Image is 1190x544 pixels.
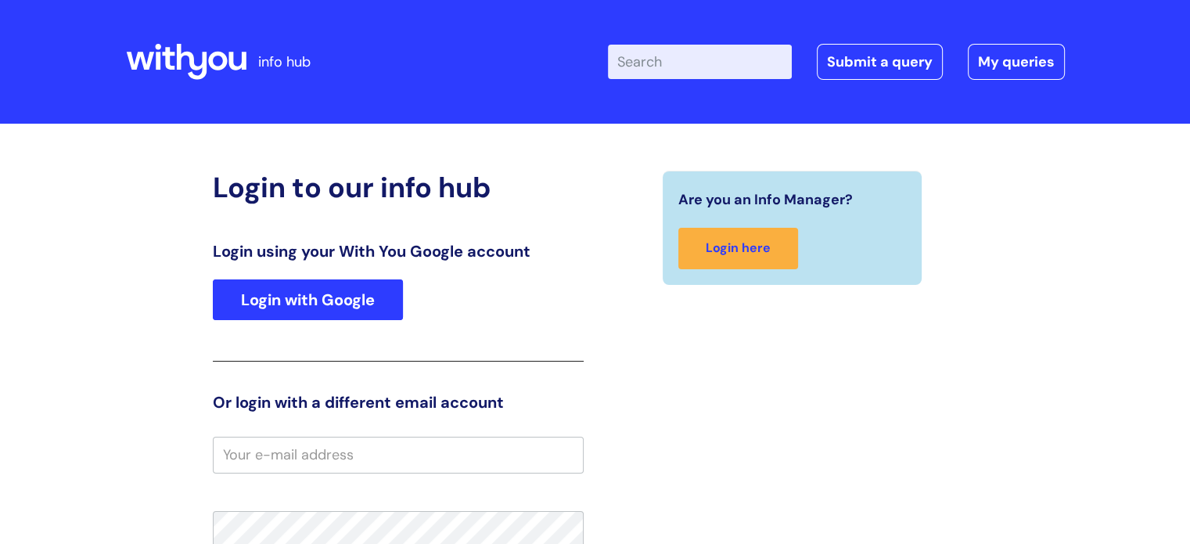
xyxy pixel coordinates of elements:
[213,279,403,320] a: Login with Google
[678,228,798,269] a: Login here
[608,45,792,79] input: Search
[678,187,853,212] span: Are you an Info Manager?
[213,242,584,261] h3: Login using your With You Google account
[213,393,584,412] h3: Or login with a different email account
[258,49,311,74] p: info hub
[213,171,584,204] h2: Login to our info hub
[817,44,943,80] a: Submit a query
[968,44,1065,80] a: My queries
[213,437,584,473] input: Your e-mail address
